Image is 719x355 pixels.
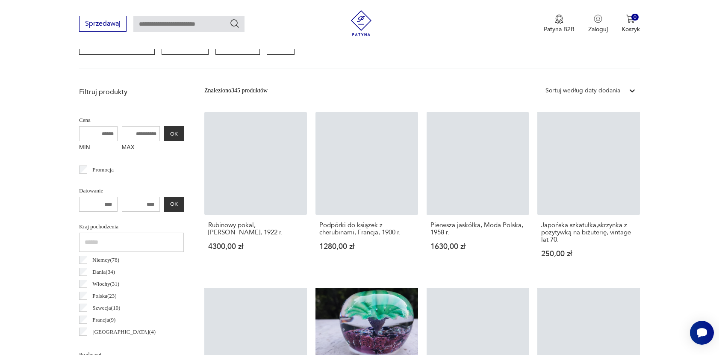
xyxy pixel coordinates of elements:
[204,112,307,274] a: Rubinowy pokal, Huta Józefina, 1922 r.Rubinowy pokal, [PERSON_NAME], 1922 r.4300,00 zł
[555,15,563,24] img: Ikona medalu
[544,15,575,33] button: Patyna B2B
[537,112,640,274] a: Japońska szkatułka,skrzynka z pozytywką na biżuterię, vintage lat 70.Japońska szkatułka,skrzynka ...
[319,243,414,250] p: 1280,00 zł
[230,18,240,29] button: Szukaj
[348,10,374,36] img: Patyna - sklep z meblami i dekoracjami vintage
[430,243,525,250] p: 1630,00 zł
[79,186,184,195] p: Datowanie
[79,87,184,97] p: Filtruj produkty
[79,16,127,32] button: Sprzedawaj
[690,321,714,345] iframe: Smartsupp widget button
[79,115,184,125] p: Cena
[204,86,268,95] div: Znaleziono 345 produktów
[92,267,115,277] p: Dania ( 34 )
[92,165,114,175] p: Promocja
[541,250,636,257] p: 250,00 zł
[92,315,115,325] p: Francja ( 9 )
[92,291,116,301] p: Polska ( 23 )
[319,222,414,236] h3: Podpórki do książek z cherubinami, Francja, 1900 r.
[622,15,640,33] button: 0Koszyk
[92,303,120,313] p: Szwecja ( 10 )
[631,14,639,21] div: 0
[544,15,575,33] a: Ikona medaluPatyna B2B
[92,339,121,349] p: Hiszpania ( 4 )
[92,279,119,289] p: Włochy ( 31 )
[164,126,184,141] button: OK
[122,141,160,155] label: MAX
[79,222,184,231] p: Kraj pochodzenia
[430,222,525,236] h3: Pierwsza jaskółka, Moda Polska, 1958 r.
[622,25,640,33] p: Koszyk
[541,222,636,243] h3: Japońska szkatułka,skrzynka z pozytywką na biżuterię, vintage lat 70.
[208,222,303,236] h3: Rubinowy pokal, [PERSON_NAME], 1922 r.
[92,327,156,337] p: [GEOGRAPHIC_DATA] ( 4 )
[79,141,118,155] label: MIN
[545,86,620,95] div: Sortuj według daty dodania
[588,15,608,33] button: Zaloguj
[588,25,608,33] p: Zaloguj
[208,243,303,250] p: 4300,00 zł
[315,112,418,274] a: Podpórki do książek z cherubinami, Francja, 1900 r.Podpórki do książek z cherubinami, Francja, 19...
[79,21,127,27] a: Sprzedawaj
[594,15,602,23] img: Ikonka użytkownika
[544,25,575,33] p: Patyna B2B
[626,15,635,23] img: Ikona koszyka
[164,197,184,212] button: OK
[427,112,529,274] a: Pierwsza jaskółka, Moda Polska, 1958 r.Pierwsza jaskółka, Moda Polska, 1958 r.1630,00 zł
[92,255,119,265] p: Niemcy ( 78 )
